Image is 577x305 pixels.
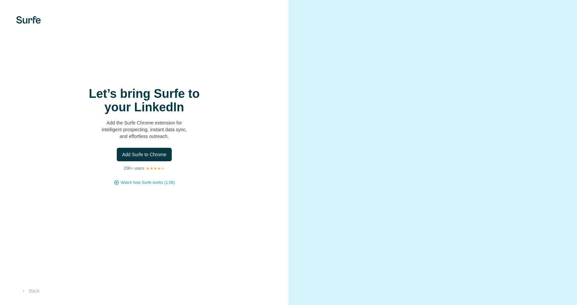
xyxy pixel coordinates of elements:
p: Add the Surfe Chrome extension for intelligent prospecting, instant data sync, and effortless out... [77,119,212,140]
span: Add Surfe to Chrome [122,151,167,158]
button: Back [16,285,44,297]
button: Add Surfe to Chrome [117,148,172,161]
p: 25K+ users [123,165,144,171]
img: Rating Stars [146,166,165,170]
button: Watch how Surfe works (1:58) [121,179,175,186]
img: Surfe's logo [16,16,41,24]
h1: Let’s bring Surfe to your LinkedIn [77,87,212,114]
